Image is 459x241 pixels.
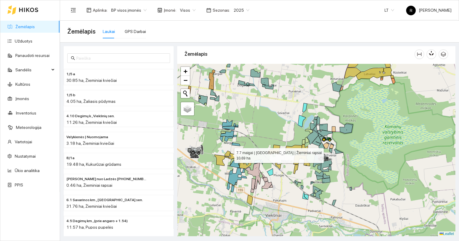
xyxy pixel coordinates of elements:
a: Zoom out [181,76,190,85]
span: column-width [415,52,424,57]
span: 0.46 ha, Žieminiai rapsai [66,183,112,188]
span: 8/1a [66,155,74,161]
button: menu-fold [67,4,79,16]
span: layout [87,8,91,13]
a: PPIS [15,183,23,187]
a: Vartotojai [15,139,32,144]
span: BP visos įmonės [111,6,147,15]
div: GPS Darbai [125,28,146,35]
span: Aplinka : [93,7,108,13]
span: search [71,56,75,60]
span: 11.26 ha, Žieminiai kviečiai [66,120,117,125]
span: R [410,6,412,15]
a: Užduotys [15,39,32,43]
a: Inventorius [16,111,36,115]
span: + [184,67,187,75]
a: Žemėlapis [15,24,35,29]
span: [PERSON_NAME] [406,8,451,13]
span: Visos [180,6,196,15]
span: LT [385,6,394,15]
span: 6.1 Savarinos km., Viekšnių sen. [66,197,143,203]
span: 1/5 a [66,71,75,77]
span: 4.5 Degimų km., (prie angaro + 1.54) [66,218,128,224]
span: Žemėlapis [67,27,96,36]
span: 3.18 ha, Žieminiai kviečiai [66,141,114,146]
a: Kultūros [15,82,30,87]
span: 4.10 Degimų k., Viekšnių sen. [66,113,115,119]
span: menu-fold [71,7,76,13]
span: Velykienės | Nuomojama [66,134,108,140]
a: Panaudoti resursai [15,53,50,58]
span: 4.05 ha, Žaliasis pūdymas [66,99,116,104]
a: Zoom in [181,67,190,76]
span: 1/5 b [66,92,75,98]
span: − [184,76,187,84]
a: Meteorologija [16,125,41,130]
span: Įmonė : [164,7,176,13]
input: Paieška [76,55,166,61]
span: calendar [206,8,211,13]
a: Layers [181,102,194,115]
a: Ūkio analitika [15,168,40,173]
button: Initiate a new search [181,89,190,98]
span: 30.85 ha, Žieminiai kviečiai [66,78,117,83]
span: 11.57 ha, Pupos pupelės [66,225,113,230]
span: 19.48 ha, Kukurūzai grūdams [66,162,121,167]
div: Laukai [103,28,115,35]
a: Įmonės [15,96,29,101]
a: Nustatymai [15,154,36,159]
span: 31.76 ha, Žieminiai kviečiai [66,204,117,209]
div: Žemėlapis [184,46,415,63]
span: Paškevičiaus Felikso nuo Ladzės (2) 229525-2470 - 2 [66,176,147,182]
span: 2025 [234,6,249,15]
span: Sezonas : [213,7,230,13]
span: Sandėlis [15,64,50,76]
button: column-width [415,49,424,59]
span: shop [157,8,162,13]
a: Leaflet [439,232,454,236]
